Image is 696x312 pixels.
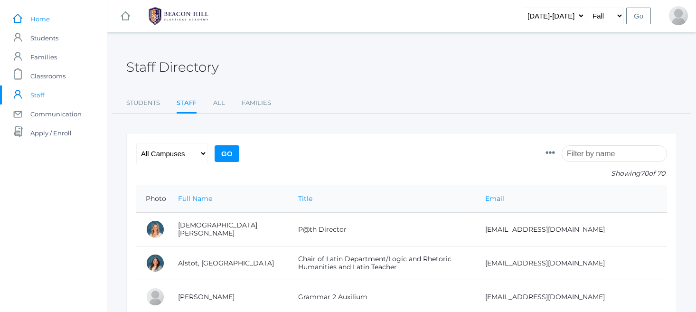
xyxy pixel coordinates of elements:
a: Staff [177,94,197,114]
td: Chair of Latin Department/Logic and Rhetoric Humanities and Latin Teacher [289,246,476,280]
span: Staff [30,85,44,104]
td: [EMAIL_ADDRESS][DOMAIN_NAME] [476,213,667,246]
span: Families [30,47,57,66]
td: [EMAIL_ADDRESS][DOMAIN_NAME] [476,246,667,280]
span: Communication [30,104,82,123]
span: Apply / Enroll [30,123,72,142]
img: BHCALogos-05-308ed15e86a5a0abce9b8dd61676a3503ac9727e845dece92d48e8588c001991.png [143,4,214,28]
a: Full Name [178,194,212,203]
span: 70 [640,169,649,178]
div: Sarah Armstrong [146,287,165,306]
a: Students [126,94,160,113]
p: Showing of 70 [546,169,667,179]
input: Filter by name [562,145,667,162]
div: Heather Albanese [146,220,165,239]
a: Email [485,194,504,203]
td: P@th Director [289,213,476,246]
a: All [213,94,225,113]
th: Photo [136,185,169,213]
div: Jordan Alstot [146,254,165,273]
a: Families [242,94,271,113]
span: Classrooms [30,66,66,85]
input: Go [626,8,651,24]
span: Home [30,9,50,28]
div: Jaimie Watson [669,6,688,25]
span: Students [30,28,58,47]
a: Title [298,194,312,203]
td: Alstot, [GEOGRAPHIC_DATA] [169,246,289,280]
td: [DEMOGRAPHIC_DATA][PERSON_NAME] [169,213,289,246]
h2: Staff Directory [126,60,219,75]
input: Go [215,145,239,162]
